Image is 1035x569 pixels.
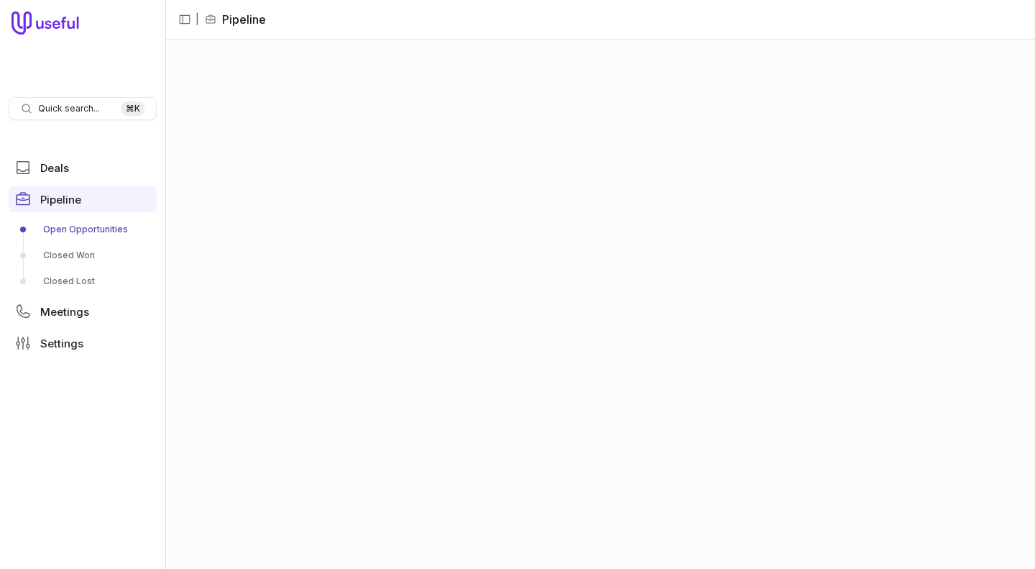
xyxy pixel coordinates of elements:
[205,11,266,28] li: Pipeline
[40,306,89,317] span: Meetings
[40,338,83,349] span: Settings
[9,218,157,241] a: Open Opportunities
[121,101,144,116] kbd: ⌘ K
[40,163,69,173] span: Deals
[9,299,157,324] a: Meetings
[174,9,195,30] button: Collapse sidebar
[9,186,157,212] a: Pipeline
[195,11,199,28] span: |
[9,244,157,267] a: Closed Won
[9,330,157,356] a: Settings
[9,155,157,181] a: Deals
[9,218,157,293] div: Pipeline submenu
[38,103,100,114] span: Quick search...
[40,194,81,205] span: Pipeline
[9,270,157,293] a: Closed Lost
